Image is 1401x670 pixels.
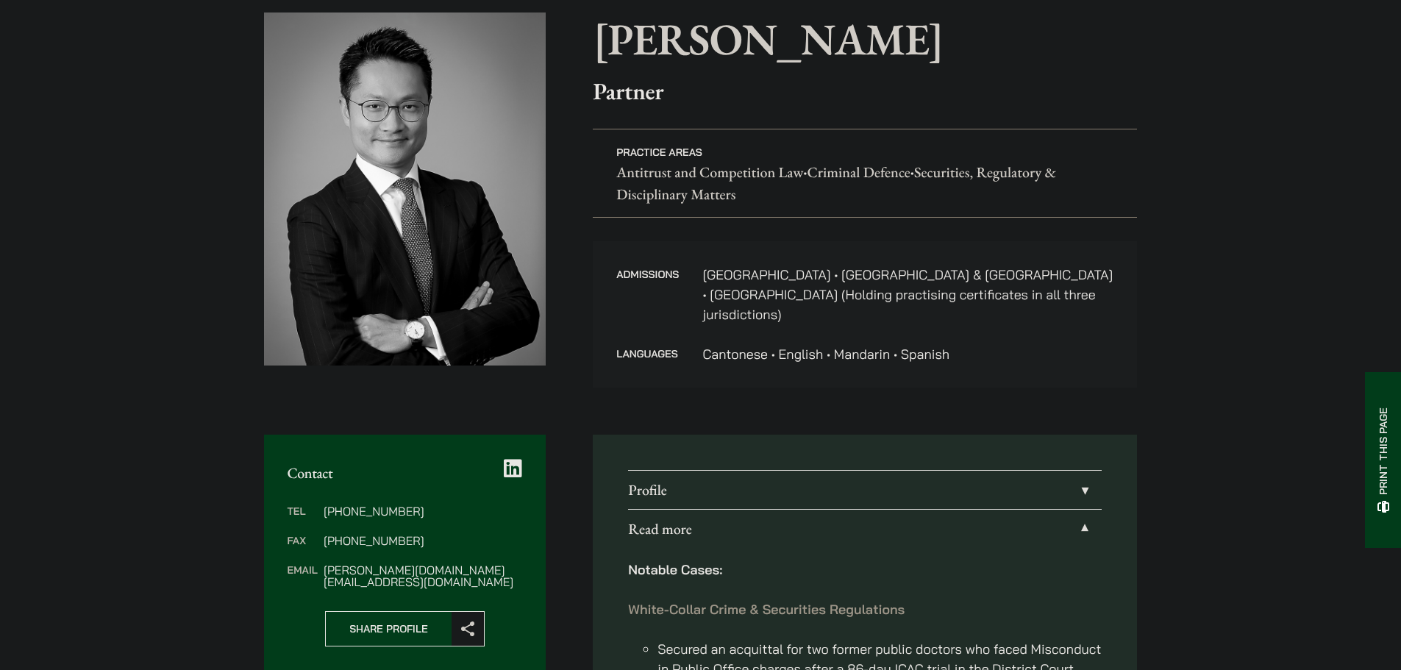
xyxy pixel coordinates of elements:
[325,611,485,646] button: Share Profile
[593,77,1137,105] p: Partner
[288,505,318,535] dt: Tel
[326,612,452,646] span: Share Profile
[702,344,1113,364] dd: Cantonese • English • Mandarin • Spanish
[808,163,910,182] a: Criminal Defence
[324,505,522,517] dd: [PHONE_NUMBER]
[628,561,722,578] strong: Notable Cases:
[288,464,523,482] h2: Contact
[616,146,702,159] span: Practice Areas
[593,129,1137,218] p: • •
[288,564,318,588] dt: Email
[628,510,1102,548] a: Read more
[616,265,679,344] dt: Admissions
[616,344,679,364] dt: Languages
[702,265,1113,324] dd: [GEOGRAPHIC_DATA] • [GEOGRAPHIC_DATA] & [GEOGRAPHIC_DATA] • [GEOGRAPHIC_DATA] (Holding practising...
[593,13,1137,65] h1: [PERSON_NAME]
[324,564,522,588] dd: [PERSON_NAME][DOMAIN_NAME][EMAIL_ADDRESS][DOMAIN_NAME]
[324,535,522,546] dd: [PHONE_NUMBER]
[628,471,1102,509] a: Profile
[616,163,1056,204] a: Securities, Regulatory & Disciplinary Matters
[616,163,803,182] a: Antitrust and Competition Law
[288,535,318,564] dt: Fax
[628,601,905,618] strong: White-Collar Crime & Securities Regulations
[504,458,522,479] a: LinkedIn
